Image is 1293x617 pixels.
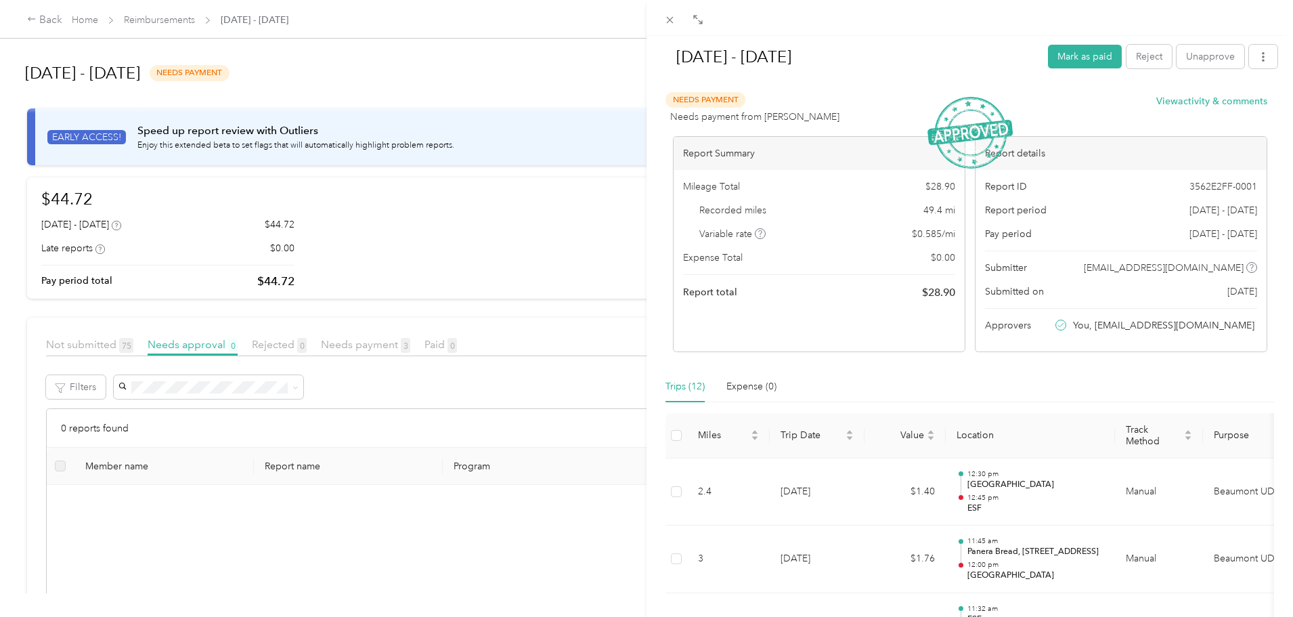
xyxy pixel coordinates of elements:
[699,227,766,241] span: Variable rate
[864,459,946,526] td: $1.40
[925,179,955,194] span: $ 28.90
[923,203,955,217] span: 49.4 mi
[1126,45,1172,68] button: Reject
[1115,459,1203,526] td: Manual
[683,251,743,265] span: Expense Total
[662,41,1038,73] h1: Jul 1 - 31, 2025
[927,434,935,442] span: caret-down
[1227,284,1257,299] span: [DATE]
[751,428,759,436] span: caret-up
[670,110,839,124] span: Needs payment from [PERSON_NAME]
[683,285,737,299] span: Report total
[770,459,864,526] td: [DATE]
[687,526,770,593] td: 3
[927,428,935,436] span: caret-up
[967,536,1104,546] p: 11:45 am
[1156,94,1267,108] button: Viewactivity & comments
[967,560,1104,570] p: 12:00 pm
[922,284,955,301] span: $ 28.90
[1073,318,1254,333] span: You, [EMAIL_ADDRESS][DOMAIN_NAME]
[698,429,748,441] span: Miles
[864,526,946,593] td: $1.76
[1189,227,1257,241] span: [DATE] - [DATE]
[985,227,1032,241] span: Pay period
[770,526,864,593] td: [DATE]
[967,604,1104,614] p: 11:32 am
[985,203,1047,217] span: Report period
[665,379,705,394] div: Trips (12)
[1084,261,1244,275] span: [EMAIL_ADDRESS][DOMAIN_NAME]
[1115,413,1203,459] th: Track Method
[674,137,965,170] div: Report Summary
[967,503,1104,515] p: ESF
[846,434,854,442] span: caret-down
[1184,428,1192,436] span: caret-up
[683,179,740,194] span: Mileage Total
[1184,434,1192,442] span: caret-down
[781,429,843,441] span: Trip Date
[1189,179,1257,194] span: 3562E2FF-0001
[912,227,955,241] span: $ 0.585 / mi
[1189,203,1257,217] span: [DATE] - [DATE]
[687,459,770,526] td: 2.4
[1048,45,1122,68] button: Mark as paid
[1214,429,1283,441] span: Purpose
[1177,45,1244,68] button: Unapprove
[976,137,1267,170] div: Report details
[985,261,1027,275] span: Submitter
[985,179,1027,194] span: Report ID
[967,546,1104,558] p: Panera Bread, [STREET_ADDRESS]
[967,570,1104,582] p: [GEOGRAPHIC_DATA]
[726,379,776,394] div: Expense (0)
[1115,526,1203,593] td: Manual
[699,203,766,217] span: Recorded miles
[751,434,759,442] span: caret-down
[875,429,924,441] span: Value
[967,479,1104,491] p: [GEOGRAPHIC_DATA]
[967,469,1104,479] p: 12:30 pm
[770,413,864,459] th: Trip Date
[967,493,1104,503] p: 12:45 pm
[985,318,1031,333] span: Approvers
[1217,541,1293,617] iframe: Everlance-gr Chat Button Frame
[931,251,955,265] span: $ 0.00
[864,413,946,459] th: Value
[846,428,854,436] span: caret-up
[946,413,1115,459] th: Location
[665,92,745,108] span: Needs Payment
[927,97,1013,169] img: ApprovedStamp
[1126,424,1181,447] span: Track Method
[985,284,1044,299] span: Submitted on
[687,413,770,459] th: Miles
